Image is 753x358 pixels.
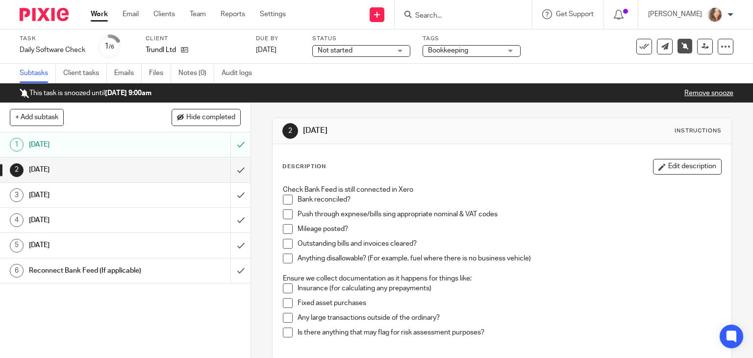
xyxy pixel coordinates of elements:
[29,137,157,152] h1: [DATE]
[91,9,108,19] a: Work
[298,254,722,263] p: Anything disallowable? (For example, fuel where there is no business vehicle)
[414,12,502,21] input: Search
[10,239,24,253] div: 5
[318,47,352,54] span: Not started
[684,90,733,97] a: Remove snooze
[105,90,151,97] b: [DATE] 9:00am
[20,35,85,43] label: Task
[10,264,24,278] div: 6
[298,283,722,293] p: Insurance (for calculating any prepayments)
[29,213,157,228] h1: [DATE]
[298,239,722,249] p: Outstanding bills and invoices cleared?
[172,109,241,126] button: Hide completed
[29,263,157,278] h1: Reconnect Bank Feed (If applicable)
[260,9,286,19] a: Settings
[298,298,722,308] p: Fixed asset purchases
[428,47,468,54] span: Bookkeeping
[186,114,235,122] span: Hide completed
[10,163,24,177] div: 2
[675,127,722,135] div: Instructions
[20,64,56,83] a: Subtasks
[283,185,722,195] p: Check Bank Feed is still connected in Xero
[10,188,24,202] div: 3
[282,163,326,171] p: Description
[178,64,214,83] a: Notes (0)
[104,41,114,52] div: 1
[648,9,702,19] p: [PERSON_NAME]
[10,138,24,152] div: 1
[312,35,410,43] label: Status
[29,188,157,203] h1: [DATE]
[153,9,175,19] a: Clients
[423,35,521,43] label: Tags
[123,9,139,19] a: Email
[221,9,245,19] a: Reports
[20,45,85,55] div: Daily Software Check
[256,47,276,53] span: [DATE]
[63,64,107,83] a: Client tasks
[29,162,157,177] h1: [DATE]
[556,11,594,18] span: Get Support
[149,64,171,83] a: Files
[303,126,523,136] h1: [DATE]
[146,35,244,43] label: Client
[20,8,69,21] img: Pixie
[283,274,722,283] p: Ensure we collect documentation as it happens for things like:
[146,45,176,55] p: Trundl Ltd
[10,213,24,227] div: 4
[298,209,722,219] p: Push through expnese/bills sing appropriate nominal & VAT codes
[109,44,114,50] small: /6
[29,238,157,253] h1: [DATE]
[298,313,722,323] p: Any large transactions outside of the ordinary?
[114,64,142,83] a: Emails
[20,88,151,98] p: This task is snoozed until
[256,35,300,43] label: Due by
[190,9,206,19] a: Team
[653,159,722,175] button: Edit description
[298,195,722,205] p: Bank reconciled?
[282,123,298,139] div: 2
[222,64,259,83] a: Audit logs
[10,109,64,126] button: + Add subtask
[298,224,722,234] p: Mileage posted?
[298,328,722,337] p: Is there anything that may flag for risk assessment purposes?
[707,7,723,23] img: charl-profile%20pic.jpg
